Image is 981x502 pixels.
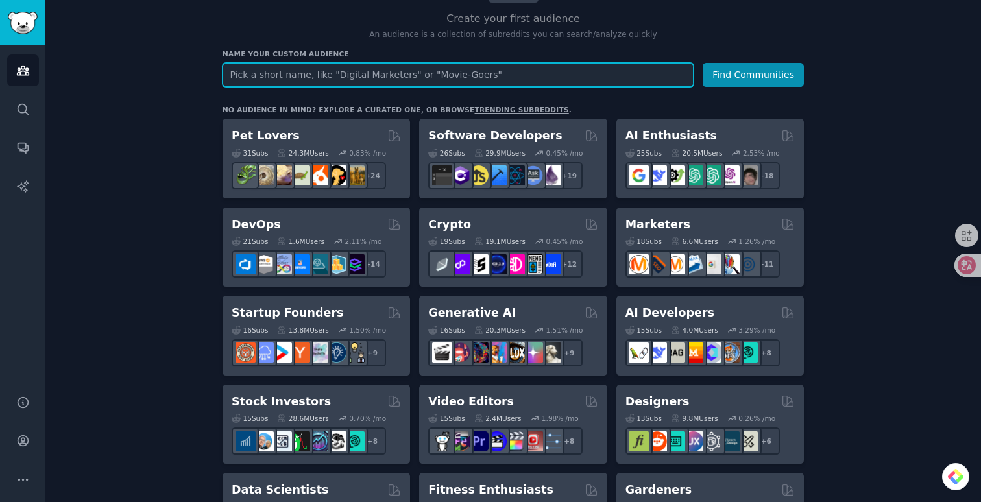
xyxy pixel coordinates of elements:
div: + 6 [753,427,780,455]
h2: DevOps [232,217,281,233]
img: OpenAIDev [720,165,740,185]
div: 15 Sub s [625,326,662,335]
img: chatgpt_promptDesign [683,165,703,185]
img: AskMarketing [665,254,685,274]
h2: Generative AI [428,305,516,321]
h2: AI Developers [625,305,714,321]
img: software [432,165,452,185]
img: Docker_DevOps [272,254,292,274]
input: Pick a short name, like "Digital Marketers" or "Movie-Goers" [223,63,694,87]
div: + 11 [753,250,780,278]
img: llmops [720,342,740,363]
div: 0.70 % /mo [349,414,386,423]
img: OnlineMarketing [738,254,758,274]
div: 20.5M Users [671,149,722,158]
div: + 12 [555,250,583,278]
img: typography [629,431,649,451]
h2: Data Scientists [232,482,328,498]
h2: Marketers [625,217,690,233]
h2: Fitness Enthusiasts [428,482,553,498]
div: 15 Sub s [428,414,465,423]
div: 9.8M Users [671,414,718,423]
div: + 24 [359,162,386,189]
div: 25 Sub s [625,149,662,158]
img: deepdream [468,342,489,363]
div: + 8 [359,427,386,455]
img: PetAdvice [326,165,346,185]
div: 13.8M Users [277,326,328,335]
div: 28.6M Users [277,414,328,423]
h2: Stock Investors [232,394,331,410]
img: AskComputerScience [523,165,543,185]
div: + 8 [753,339,780,366]
img: dividends [236,431,256,451]
img: DeepSeek [647,342,667,363]
h2: Designers [625,394,690,410]
div: 0.26 % /mo [738,414,775,423]
div: 2.4M Users [474,414,522,423]
div: 0.45 % /mo [546,237,583,246]
img: aws_cdk [326,254,346,274]
div: + 18 [753,162,780,189]
img: 0xPolygon [450,254,470,274]
img: CryptoNews [523,254,543,274]
img: Youtubevideo [523,431,543,451]
img: web3 [487,254,507,274]
img: Forex [272,431,292,451]
div: 1.51 % /mo [546,326,583,335]
img: startup [272,342,292,363]
div: 24.3M Users [277,149,328,158]
img: ValueInvesting [254,431,274,451]
h2: Create your first audience [223,11,804,27]
img: elixir [541,165,561,185]
div: 1.6M Users [277,237,324,246]
img: EntrepreneurRideAlong [236,342,256,363]
img: Entrepreneurship [326,342,346,363]
div: + 8 [555,427,583,455]
img: UI_Design [665,431,685,451]
h2: Gardeners [625,482,692,498]
img: premiere [468,431,489,451]
img: learnjavascript [468,165,489,185]
img: aivideo [432,342,452,363]
img: DeepSeek [647,165,667,185]
img: StocksAndTrading [308,431,328,451]
img: ethfinance [432,254,452,274]
img: csharp [450,165,470,185]
img: cockatiel [308,165,328,185]
div: 1.98 % /mo [542,414,579,423]
img: SaaS [254,342,274,363]
img: chatgpt_prompts_ [701,165,721,185]
img: indiehackers [308,342,328,363]
img: turtle [290,165,310,185]
img: dalle2 [450,342,470,363]
img: AIDevelopersSociety [738,342,758,363]
div: 2.53 % /mo [743,149,780,158]
img: bigseo [647,254,667,274]
div: 16 Sub s [232,326,268,335]
img: googleads [701,254,721,274]
button: Find Communities [703,63,804,87]
div: 3.29 % /mo [738,326,775,335]
img: DreamBooth [541,342,561,363]
p: An audience is a collection of subreddits you can search/analyze quickly [223,29,804,41]
img: FluxAI [505,342,525,363]
img: PlatformEngineers [345,254,365,274]
img: GoogleGeminiAI [629,165,649,185]
img: AItoolsCatalog [665,165,685,185]
img: sdforall [487,342,507,363]
img: LangChain [629,342,649,363]
div: 13 Sub s [625,414,662,423]
div: 1.26 % /mo [738,237,775,246]
img: Rag [665,342,685,363]
div: + 14 [359,250,386,278]
div: 21 Sub s [232,237,268,246]
div: 19.1M Users [474,237,526,246]
img: learndesign [720,431,740,451]
img: ycombinator [290,342,310,363]
img: postproduction [541,431,561,451]
img: finalcutpro [505,431,525,451]
img: editors [450,431,470,451]
img: DevOpsLinks [290,254,310,274]
div: 1.50 % /mo [349,326,386,335]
